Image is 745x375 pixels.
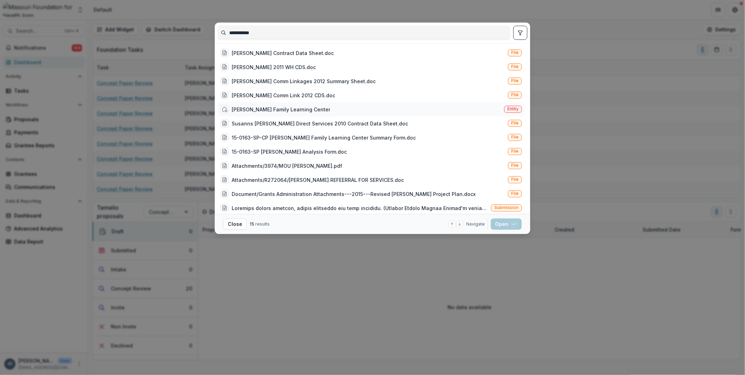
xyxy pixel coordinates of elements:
div: Attachments/R272064/[PERSON_NAME] REFEERRAL FOR SERVICES.doc [232,176,404,184]
span: File [511,149,519,154]
button: Open [491,219,522,230]
span: Entity [507,106,519,111]
button: toggle filters [513,26,527,40]
span: File [511,135,519,140]
span: Submission [494,205,519,210]
span: Navigate [466,221,485,227]
span: File [511,64,519,69]
div: Document/Grants Administration Attachments---2015---Revised [PERSON_NAME] Project Plan.docx [232,190,476,198]
span: File [511,78,519,83]
div: 15-0163-SP [PERSON_NAME] Analysis Form.doc [232,148,347,155]
span: File [511,191,519,196]
div: [PERSON_NAME] Contract Data Sheet.doc [232,49,334,57]
div: [PERSON_NAME] 2011 WH CDS.doc [232,63,316,71]
span: 15 [250,221,254,227]
div: Attachments/3974/MOU [PERSON_NAME].pdf [232,162,342,170]
span: File [511,163,519,168]
span: File [511,50,519,55]
span: File [511,92,519,97]
span: File [511,177,519,182]
div: [PERSON_NAME] Comm Linkages 2012 Summary Sheet.doc [232,78,376,85]
div: 15-0163-SP-CP [PERSON_NAME] Family Learning Center Summary Form.doc [232,134,416,141]
div: Loremips dolors ametcon, adipis elitseddo eiu temp incididu. (Utlabor Etdolo Magnaa Enimad'm veni... [232,204,488,212]
span: File [511,121,519,125]
span: results [255,221,270,227]
button: Close [223,219,247,230]
div: [PERSON_NAME] Comm Link 2012 CDS.doc [232,92,335,99]
div: [PERSON_NAME] Family Learning Center [232,106,330,113]
div: Susanns [PERSON_NAME] Direct Services 2010 Contract Data Sheet.doc [232,120,408,127]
